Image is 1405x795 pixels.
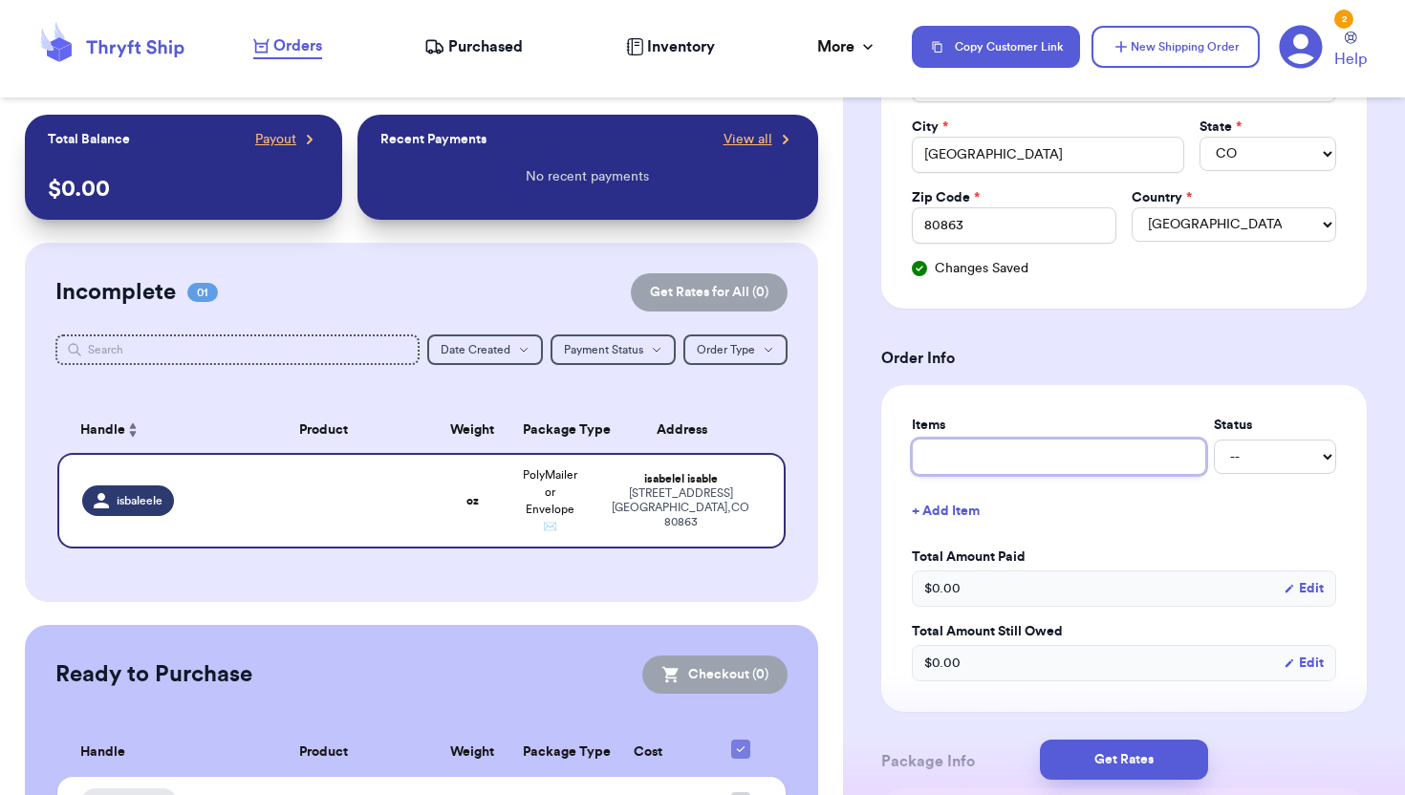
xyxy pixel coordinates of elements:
[817,35,877,58] div: More
[48,130,130,149] p: Total Balance
[1284,579,1324,598] button: Edit
[631,273,788,312] button: Get Rates for All (0)
[935,259,1028,278] span: Changes Saved
[511,407,590,453] th: Package Type
[724,130,795,149] a: View all
[1040,740,1208,780] button: Get Rates
[1214,416,1336,435] label: Status
[55,277,176,308] h2: Incomplete
[1279,25,1323,69] a: 2
[380,130,486,149] p: Recent Payments
[904,490,1344,532] button: + Add Item
[55,334,419,365] input: Search
[1284,654,1324,673] button: Edit
[590,407,786,453] th: Address
[1132,188,1192,207] label: Country
[912,416,1206,435] label: Items
[48,174,319,204] p: $ 0.00
[424,35,523,58] a: Purchased
[642,655,788,694] button: Checkout (0)
[626,35,715,58] a: Inventory
[427,334,543,365] button: Date Created
[117,493,162,508] span: isbaleele
[551,334,676,365] button: Payment Status
[433,728,511,777] th: Weight
[697,344,755,355] span: Order Type
[1334,48,1367,71] span: Help
[724,130,772,149] span: View all
[912,622,1336,641] label: Total Amount Still Owed
[912,118,948,137] label: City
[253,34,322,59] a: Orders
[523,469,577,532] span: PolyMailer or Envelope ✉️
[448,35,523,58] span: Purchased
[273,34,322,57] span: Orders
[214,728,433,777] th: Product
[433,407,511,453] th: Weight
[55,659,252,690] h2: Ready to Purchase
[441,344,510,355] span: Date Created
[1092,26,1260,68] button: New Shipping Order
[647,35,715,58] span: Inventory
[924,579,961,598] span: $ 0.00
[255,130,319,149] a: Payout
[125,419,140,441] button: Sort ascending
[255,130,296,149] span: Payout
[912,188,980,207] label: Zip Code
[601,486,761,529] div: [STREET_ADDRESS] [GEOGRAPHIC_DATA] , CO 80863
[80,742,125,763] span: Handle
[912,548,1336,567] label: Total Amount Paid
[214,407,433,453] th: Product
[1200,118,1242,137] label: State
[912,26,1080,68] button: Copy Customer Link
[511,728,590,777] th: Package Type
[187,283,218,302] span: 01
[912,207,1116,244] input: 12345
[1334,10,1353,29] div: 2
[601,472,761,486] div: isabelel isable
[881,347,1367,370] h3: Order Info
[683,334,788,365] button: Order Type
[924,654,961,673] span: $ 0.00
[466,495,479,506] strong: oz
[564,344,643,355] span: Payment Status
[590,728,707,777] th: Cost
[80,420,125,440] span: Handle
[1334,32,1367,71] a: Help
[526,167,649,186] p: No recent payments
